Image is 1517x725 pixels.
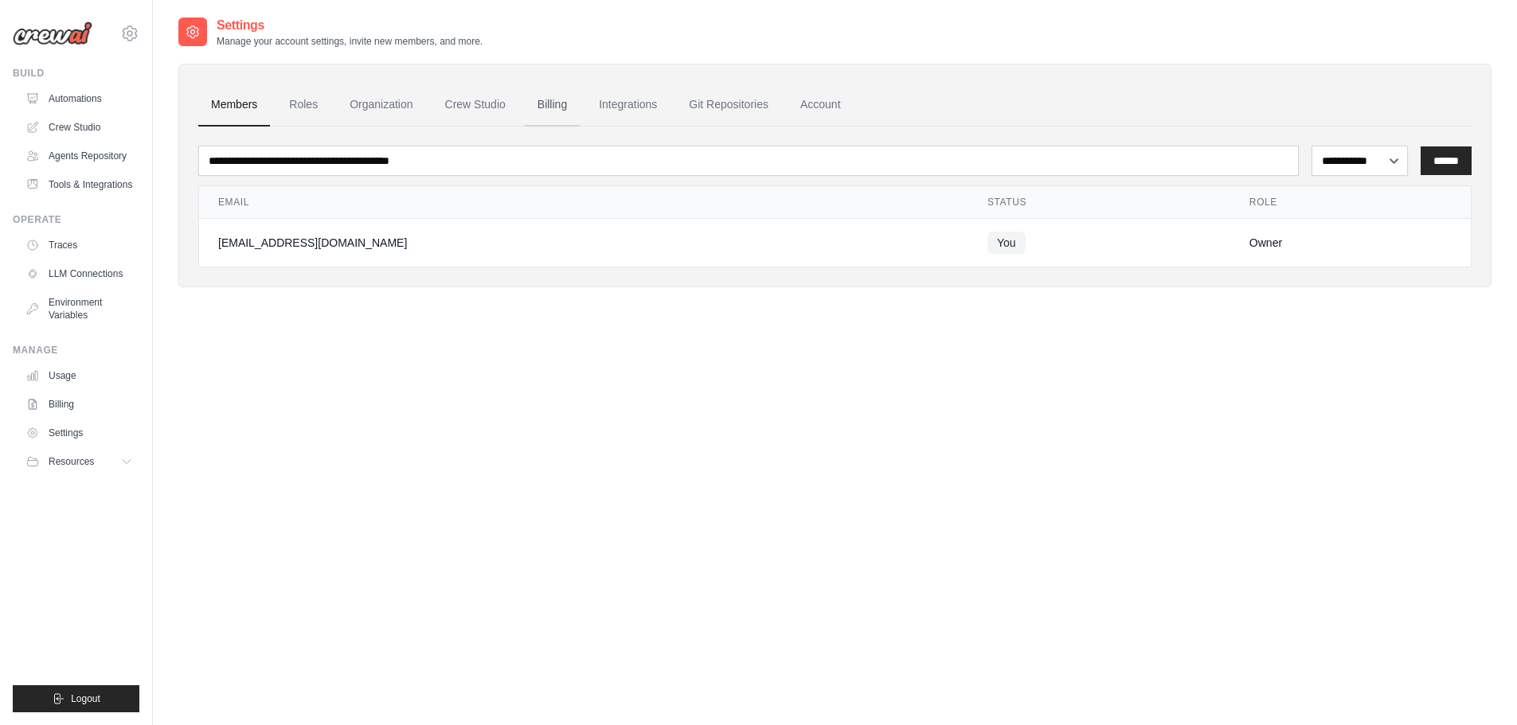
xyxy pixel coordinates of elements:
[432,84,518,127] a: Crew Studio
[525,84,580,127] a: Billing
[19,420,139,446] a: Settings
[199,186,968,219] th: Email
[218,235,949,251] div: [EMAIL_ADDRESS][DOMAIN_NAME]
[19,86,139,111] a: Automations
[13,67,139,80] div: Build
[276,84,330,127] a: Roles
[19,261,139,286] a: LLM Connections
[217,35,483,48] p: Manage your account settings, invite new members, and more.
[19,172,139,197] a: Tools & Integrations
[1230,186,1471,219] th: Role
[13,213,139,226] div: Operate
[586,84,670,127] a: Integrations
[19,143,139,169] a: Agents Repository
[968,186,1230,219] th: Status
[49,455,94,468] span: Resources
[1249,235,1452,251] div: Owner
[19,232,139,258] a: Traces
[71,692,100,705] span: Logout
[13,344,139,357] div: Manage
[13,21,92,45] img: Logo
[19,115,139,140] a: Crew Studio
[19,449,139,474] button: Resources
[788,84,854,127] a: Account
[676,84,781,127] a: Git Repositories
[217,16,483,35] h2: Settings
[19,363,139,388] a: Usage
[19,392,139,417] a: Billing
[337,84,425,127] a: Organization
[987,232,1026,254] span: You
[198,84,270,127] a: Members
[13,685,139,712] button: Logout
[19,290,139,328] a: Environment Variables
